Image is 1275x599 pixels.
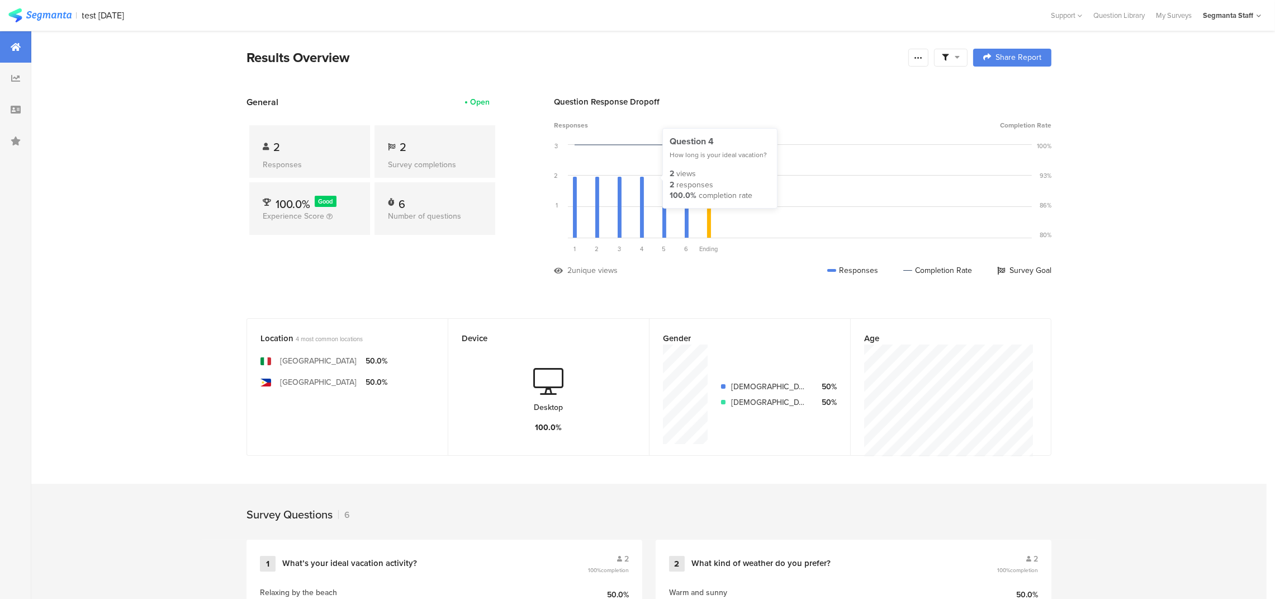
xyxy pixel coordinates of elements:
a: My Surveys [1150,10,1197,21]
div: views [676,168,696,180]
div: Responses [827,265,878,276]
div: 80% [1040,230,1051,239]
div: 2 [669,556,685,572]
span: Number of questions [388,210,461,222]
div: 2 [670,180,674,191]
div: Age [864,332,1019,345]
div: Survey Questions [247,506,333,523]
span: completion [1010,566,1038,574]
div: 6 [338,508,350,521]
div: Ending [698,244,720,253]
div: 1 [260,556,276,572]
div: | [76,9,78,22]
div: 1 [556,201,558,210]
div: Completion Rate [903,265,972,276]
div: What’s your ideal vacation activity? [282,558,417,569]
div: Survey Goal [997,265,1051,276]
div: 50.0% [366,355,387,367]
div: 100.0% [535,422,562,433]
span: 5 [662,244,666,253]
div: Results Overview [247,48,903,68]
span: General [247,96,278,109]
div: Desktop [534,402,563,413]
div: Location [260,332,416,345]
span: 100.0% [276,196,310,213]
div: unique views [572,265,618,276]
span: Responses [554,120,588,130]
div: responses [676,180,713,191]
div: 86% [1040,201,1051,210]
div: [DEMOGRAPHIC_DATA] [731,397,808,408]
span: Good [319,197,333,206]
div: [GEOGRAPHIC_DATA] [280,376,357,388]
span: Completion Rate [1000,120,1051,130]
span: Share Report [996,54,1041,62]
div: What kind of weather do you prefer? [691,558,831,569]
div: 100.0% [670,190,696,201]
span: Relaxing by the beach [260,587,337,598]
span: 4 most common locations [296,334,363,343]
div: Question Response Dropoff [554,96,1051,108]
div: 2 [567,265,572,276]
div: Segmanta Staff [1203,10,1253,21]
span: 2 [624,553,629,565]
span: 6 [685,244,689,253]
div: Question 4 [670,135,770,148]
div: Support [1051,7,1082,24]
div: 2 [554,171,558,180]
span: Warm and sunny [669,587,727,598]
span: 2 [1034,553,1038,565]
div: [DEMOGRAPHIC_DATA] [731,381,808,393]
div: [GEOGRAPHIC_DATA] [280,355,357,367]
span: 100% [588,566,629,574]
span: completion [601,566,629,574]
span: 2 [273,139,280,155]
span: 2 [595,244,599,253]
span: 3 [618,244,621,253]
span: 4 [640,244,643,253]
span: 2 [400,139,406,155]
a: Question Library [1088,10,1150,21]
div: 50% [817,397,837,408]
img: segmanta logo [8,8,72,22]
div: 50.0% [366,376,387,388]
div: 3 [554,142,558,150]
div: How long is your ideal vacation? [670,150,770,160]
div: 100% [1037,142,1051,150]
div: Responses [263,159,357,171]
span: 100% [997,566,1038,574]
div: test [DATE] [82,10,125,21]
div: 2 [670,168,674,180]
div: 93% [1040,171,1051,180]
div: 50% [817,381,837,393]
div: 6 [399,196,405,207]
div: Gender [663,332,818,345]
div: completion rate [699,190,752,201]
div: Survey completions [388,159,482,171]
span: Experience Score [263,210,324,222]
span: 1 [573,244,576,253]
div: Device [462,332,617,345]
div: Open [470,96,490,108]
